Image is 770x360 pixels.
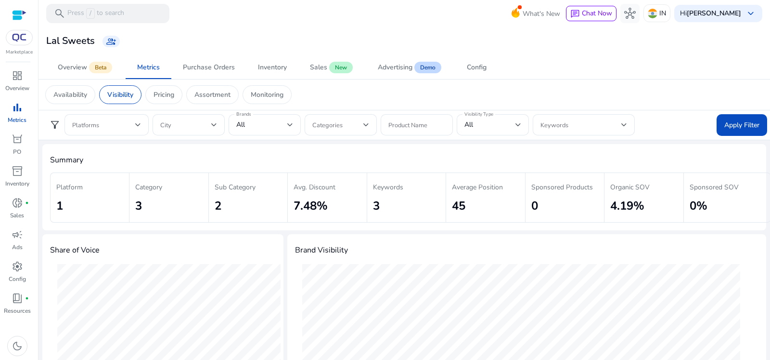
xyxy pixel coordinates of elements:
span: chat [570,9,580,19]
p: Press to search [67,8,124,19]
span: New [329,62,353,73]
img: QC-logo.svg [11,34,28,41]
p: Sales [10,211,24,220]
span: bar_chart [12,102,23,113]
span: Beta [89,62,112,73]
p: Organic SOV [610,182,650,192]
span: / [86,8,95,19]
h3: Lal Sweets [46,35,95,47]
span: orders [12,133,23,145]
span: group_add [106,37,116,46]
div: Config [467,64,487,71]
p: 0% [690,198,707,213]
p: Platform [56,182,83,192]
p: Visibility [107,90,133,100]
div: Purchase Orders [183,64,235,71]
p: Sponsored Products [531,182,593,192]
img: in.svg [648,9,657,18]
h4: Summary [50,156,758,165]
p: PO [13,147,21,156]
p: Overview [5,84,29,93]
p: 0 [531,198,538,213]
p: Monitoring [251,90,283,100]
mat-label: Visibility Type [464,111,493,118]
p: Sub Category [215,182,256,192]
p: 4.19% [610,198,644,213]
p: Sponsored SOV [690,182,739,192]
p: Metrics [8,116,26,124]
p: 1 [56,198,63,213]
span: fiber_manual_record [25,201,29,205]
p: Ads [12,243,23,252]
span: What's New [523,5,560,22]
div: Metrics [137,64,160,71]
p: IN [659,5,666,22]
span: campaign [12,229,23,240]
p: 3 [135,198,142,213]
p: 45 [452,198,465,213]
span: dashboard [12,70,23,81]
span: Apply Filter [724,120,759,130]
button: hub [620,4,640,23]
p: Assortment [194,90,231,100]
h4: Share of Voice [50,246,276,255]
span: keyboard_arrow_down [745,8,757,19]
button: Apply Filter [717,114,767,136]
span: Chat Now [582,9,612,18]
span: search [54,8,65,19]
span: book_4 [12,293,23,304]
mat-label: Brands [236,111,251,118]
p: Hi [680,10,741,17]
p: 7.48% [294,198,328,213]
span: hub [624,8,636,19]
p: Keywords [373,182,403,192]
div: Overview [58,64,87,71]
span: filter_alt [49,119,61,131]
div: Sales [310,64,327,71]
span: Demo [414,62,441,73]
div: Inventory [258,64,287,71]
button: chatChat Now [566,6,616,21]
p: Config [9,275,26,283]
p: Availability [53,90,87,100]
p: Marketplace [6,49,33,56]
span: fiber_manual_record [25,296,29,300]
span: All [464,120,473,129]
h4: Brand Visibility [295,246,758,255]
p: Pricing [154,90,174,100]
p: Category [135,182,162,192]
b: [PERSON_NAME] [687,9,741,18]
a: group_add [103,36,120,47]
span: inventory_2 [12,165,23,177]
span: dark_mode [12,340,23,352]
span: donut_small [12,197,23,209]
p: Avg. Discount [294,182,335,192]
div: Advertising [378,64,412,71]
p: Average Position [452,182,503,192]
span: All [236,120,245,129]
span: settings [12,261,23,272]
p: 2 [215,198,221,213]
p: 3 [373,198,380,213]
p: Inventory [5,179,29,188]
p: Resources [4,307,31,315]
